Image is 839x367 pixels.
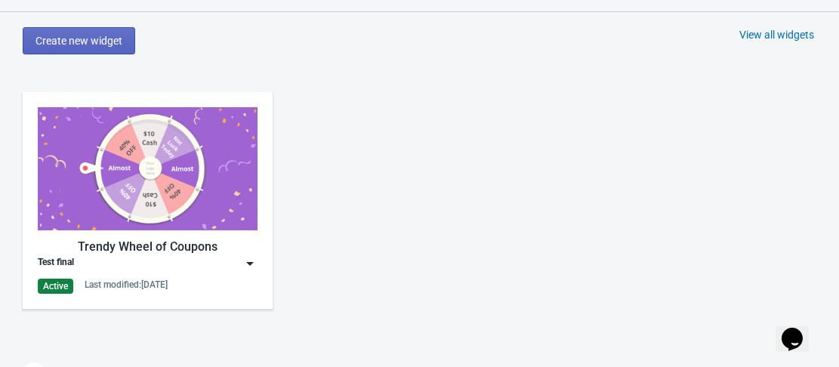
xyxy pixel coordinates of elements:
div: Trendy Wheel of Coupons [38,238,258,256]
img: trendy_game.png [38,107,258,230]
div: Last modified: [DATE] [85,279,168,291]
img: dropdown.png [242,256,258,271]
button: Create new widget [23,27,135,54]
iframe: chat widget [776,307,824,352]
div: View all widgets [739,27,814,42]
div: Active [38,279,73,294]
span: Create new widget [35,35,122,47]
div: Test final [38,256,74,271]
